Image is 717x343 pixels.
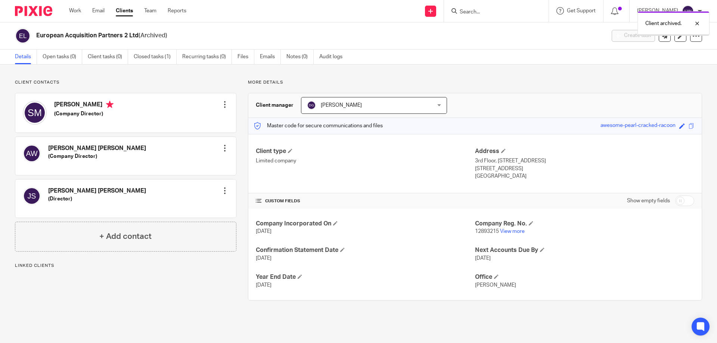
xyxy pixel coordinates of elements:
a: Closed tasks (1) [134,50,177,64]
p: Master code for secure communications and files [254,122,383,130]
p: [STREET_ADDRESS] [475,165,694,172]
a: Team [144,7,156,15]
p: 3rd Floor, [STREET_ADDRESS] [475,157,694,165]
h4: Year End Date [256,273,475,281]
a: Work [69,7,81,15]
h4: [PERSON_NAME] [PERSON_NAME] [48,144,146,152]
h4: Office [475,273,694,281]
a: Files [238,50,254,64]
button: Create task [612,30,655,42]
h4: Address [475,147,694,155]
img: svg%3E [23,101,47,125]
span: [DATE] [256,283,271,288]
h4: Company Incorporated On [256,220,475,228]
label: Show empty fields [627,197,670,205]
img: svg%3E [23,187,41,205]
a: Audit logs [319,50,348,64]
p: Client archived. [645,20,682,27]
h4: CUSTOM FIELDS [256,198,475,204]
p: Limited company [256,157,475,165]
img: svg%3E [23,144,41,162]
a: Clients [116,7,133,15]
i: Primary [106,101,114,108]
h4: + Add contact [99,231,152,242]
a: Reports [168,7,186,15]
span: [DATE] [256,229,271,234]
span: 12893215 [475,229,499,234]
span: (Archived) [139,32,167,38]
a: Client tasks (0) [88,50,128,64]
h4: Confirmation Statement Date [256,246,475,254]
p: [GEOGRAPHIC_DATA] [475,172,694,180]
img: Pixie [15,6,52,16]
a: Emails [260,50,281,64]
a: Details [15,50,37,64]
p: Linked clients [15,263,236,269]
h4: Company Reg. No. [475,220,694,228]
div: awesome-pearl-cracked-racoon [600,122,676,130]
span: [DATE] [475,256,491,261]
span: [PERSON_NAME] [321,103,362,108]
a: Open tasks (0) [43,50,82,64]
p: More details [248,79,702,85]
h4: Client type [256,147,475,155]
h3: Client manager [256,102,294,109]
a: View more [500,229,525,234]
h2: European Acquisition Partners 2 Ltd [36,32,488,40]
h4: [PERSON_NAME] [54,101,114,110]
a: Email [92,7,105,15]
span: [PERSON_NAME] [475,283,516,288]
img: svg%3E [307,101,316,110]
h4: Next Accounts Due By [475,246,694,254]
h5: (Company Director) [54,110,114,118]
h5: (Company Director) [48,153,146,160]
h5: (Director) [48,195,146,203]
a: Recurring tasks (0) [182,50,232,64]
a: Notes (0) [286,50,314,64]
img: svg%3E [682,5,694,17]
span: [DATE] [256,256,271,261]
h4: [PERSON_NAME] [PERSON_NAME] [48,187,146,195]
p: Client contacts [15,79,236,85]
img: svg%3E [15,28,31,44]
